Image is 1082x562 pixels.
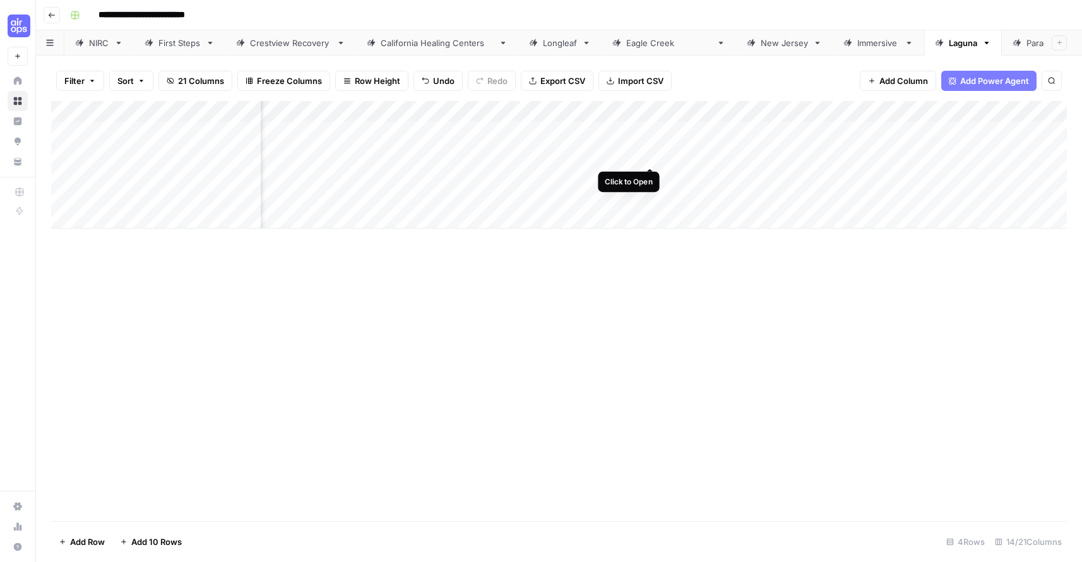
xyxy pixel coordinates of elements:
span: Redo [487,75,508,87]
button: Add Column [860,71,936,91]
button: Help + Support [8,537,28,557]
button: Freeze Columns [237,71,330,91]
span: Add Power Agent [960,75,1029,87]
a: Opportunities [8,131,28,152]
button: Workspace: Cohort 4 [8,10,28,42]
div: Paradiso [1026,37,1060,49]
div: First Steps [158,37,201,49]
div: Longleaf [543,37,577,49]
button: 21 Columns [158,71,232,91]
button: Filter [56,71,104,91]
a: Insights [8,111,28,131]
button: Sort [109,71,153,91]
button: Export CSV [521,71,593,91]
a: Crestview Recovery [225,30,356,56]
span: Add Row [70,535,105,548]
span: Add Column [879,75,928,87]
a: [US_STATE] Healing Centers [356,30,518,56]
span: Row Height [355,75,400,87]
button: Add Power Agent [941,71,1037,91]
span: Import CSV [618,75,663,87]
span: Add 10 Rows [131,535,182,548]
a: [US_STATE] [736,30,833,56]
a: Longleaf [518,30,602,56]
img: Cohort 4 Logo [8,15,30,37]
span: Freeze Columns [257,75,322,87]
span: Export CSV [540,75,585,87]
button: Add Row [51,532,112,552]
a: Home [8,71,28,91]
button: Undo [413,71,463,91]
a: Usage [8,517,28,537]
div: 4 Rows [941,532,990,552]
a: Your Data [8,152,28,172]
span: Sort [117,75,134,87]
button: Import CSV [598,71,672,91]
a: Settings [8,496,28,517]
span: Undo [433,75,455,87]
div: [US_STATE] [761,37,808,49]
a: Laguna [924,30,1002,56]
a: NIRC [64,30,134,56]
span: Filter [64,75,85,87]
a: Immersive [833,30,924,56]
a: First Steps [134,30,225,56]
a: [GEOGRAPHIC_DATA] [602,30,736,56]
a: Browse [8,91,28,111]
button: Add 10 Rows [112,532,189,552]
div: Crestview Recovery [250,37,331,49]
div: Click to Open [605,176,653,188]
div: Laguna [949,37,977,49]
span: 21 Columns [178,75,224,87]
button: Redo [468,71,516,91]
div: [GEOGRAPHIC_DATA] [626,37,711,49]
div: 14/21 Columns [990,532,1067,552]
div: NIRC [89,37,109,49]
button: Row Height [335,71,408,91]
div: Immersive [857,37,900,49]
div: [US_STATE] Healing Centers [381,37,494,49]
